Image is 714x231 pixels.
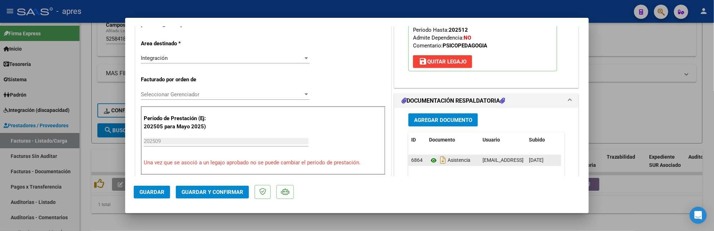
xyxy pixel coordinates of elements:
mat-icon: save [419,57,427,66]
div: Open Intercom Messenger [690,207,707,224]
span: Guardar y Confirmar [182,189,243,195]
span: Comentario: [413,42,487,49]
mat-expansion-panel-header: DOCUMENTACIÓN RESPALDATORIA [394,94,578,108]
p: Facturado por orden de [141,76,214,84]
span: CUIL: Nombre y Apellido: Período Desde: Período Hasta: Admite Dependencia: [413,3,552,49]
datatable-header-cell: ID [408,132,426,148]
span: Agregar Documento [414,117,472,123]
span: Guardar [139,189,164,195]
span: 6864 [411,157,423,163]
button: Quitar Legajo [413,55,472,68]
span: Seleccionar Gerenciador [141,91,303,98]
span: Documento [429,137,455,143]
p: Area destinado * [141,40,214,48]
span: ID [411,137,416,143]
button: Agregar Documento [408,113,478,127]
span: Asistencia [429,158,470,163]
span: [DATE] [529,157,544,163]
datatable-header-cell: Usuario [480,132,526,148]
i: Descargar documento [438,154,448,166]
span: Subido [529,137,545,143]
button: Guardar y Confirmar [176,186,249,199]
p: Período de Prestación (Ej: 202505 para Mayo 2025) [144,114,215,130]
span: [EMAIL_ADDRESS][DOMAIN_NAME] - [PERSON_NAME] [483,157,603,163]
strong: PSICOPEDAGOGIA [443,42,487,49]
p: Una vez que se asoció a un legajo aprobado no se puede cambiar el período de prestación. [144,159,383,167]
span: Quitar Legajo [419,58,466,65]
datatable-header-cell: Documento [426,132,480,148]
h1: DOCUMENTACIÓN RESPALDATORIA [402,97,505,105]
button: Guardar [134,186,170,199]
span: Usuario [483,137,500,143]
datatable-header-cell: Subido [526,132,562,148]
strong: NO [464,35,471,41]
strong: 202512 [449,27,468,33]
span: Integración [141,55,168,61]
